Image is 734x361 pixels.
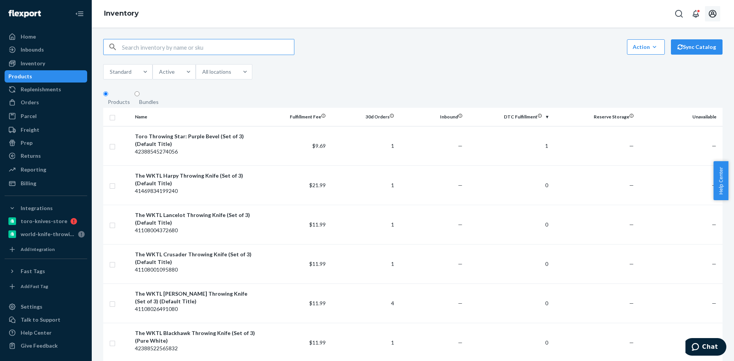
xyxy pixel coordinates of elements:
a: Inventory [104,9,139,18]
a: Reporting [5,164,87,176]
button: Talk to Support [5,314,87,326]
a: Orders [5,96,87,108]
span: — [712,261,716,267]
input: All locations [231,68,232,76]
button: Action [627,39,665,55]
div: Returns [21,152,41,160]
input: Search inventory by name or sku [122,39,294,55]
div: 41108026491080 [135,305,257,313]
td: 1 [329,244,397,283]
span: $11.99 [309,300,326,306]
td: 0 [466,283,551,323]
th: Reserve Storage [551,108,637,126]
button: Fast Tags [5,265,87,277]
a: Parcel [5,110,87,122]
div: Bundles [139,98,159,106]
div: Toro Throwing Star: Purple Bevel (Set of 3) (Default Title) [135,133,257,148]
span: $11.99 [309,339,326,346]
iframe: Opens a widget where you can chat to one of our agents [685,338,726,357]
button: Integrations [5,202,87,214]
td: 0 [466,205,551,244]
div: toro-knives-store [21,217,67,225]
div: Prep [21,139,32,147]
div: Freight [21,126,39,134]
input: Products [103,91,108,96]
a: Replenishments [5,83,87,96]
span: — [458,261,463,267]
span: — [458,142,463,149]
div: Action [633,43,659,51]
button: Open account menu [705,6,720,21]
div: Billing [21,180,36,187]
div: Inventory [21,60,45,67]
div: Replenishments [21,86,61,93]
div: Products [108,98,130,106]
a: Billing [5,177,87,189]
span: — [712,142,716,149]
th: Unavailable [637,108,723,126]
a: Add Integration [5,243,87,256]
div: The WKTL Lancelot Throwing Knife (Set of 3) (Default Title) [135,211,257,227]
a: Help Center [5,327,87,339]
div: Inbounds [21,46,44,53]
div: Standard [110,68,132,76]
span: — [629,221,634,228]
div: The WKTL Harpy Throwing Knife (Set of 3) (Default Title) [135,172,257,187]
button: Open notifications [688,6,703,21]
ol: breadcrumbs [98,3,145,25]
div: Settings [21,303,42,311]
div: Parcel [21,112,37,120]
button: Sync Catalog [671,39,723,55]
div: Reporting [21,166,46,173]
span: — [458,300,463,306]
a: Prep [5,137,87,149]
a: Settings [5,301,87,313]
span: $11.99 [309,261,326,267]
td: 4 [329,283,397,323]
div: 41108001095880 [135,266,257,274]
span: $9.69 [312,142,326,149]
div: Integrations [21,204,53,212]
span: $21.99 [309,182,326,188]
span: — [629,182,634,188]
span: — [458,221,463,228]
a: world-knife-throwing-league [5,228,87,240]
div: Add Integration [21,246,55,253]
th: Name [132,108,260,126]
a: Freight [5,124,87,136]
button: Help Center [713,161,728,200]
span: — [458,339,463,346]
th: DTC Fulfillment [466,108,551,126]
img: Flexport logo [8,10,41,18]
button: Open Search Box [671,6,687,21]
span: — [629,339,634,346]
div: 42388522565832 [135,345,257,352]
div: Add Fast Tag [21,283,48,290]
button: Give Feedback [5,340,87,352]
th: Inbound [397,108,466,126]
div: The WKTL [PERSON_NAME] Throwing Knife (Set of 3) (Default Title) [135,290,257,305]
input: Standard [132,68,132,76]
a: Add Fast Tag [5,280,87,293]
div: 42388545274056 [135,148,257,155]
div: Help Center [21,329,52,337]
span: — [458,182,463,188]
div: Give Feedback [21,342,58,350]
div: Talk to Support [21,316,60,324]
span: — [712,300,716,306]
a: Inbounds [5,44,87,56]
span: — [629,261,634,267]
div: Fast Tags [21,267,45,275]
td: 1 [329,165,397,205]
a: Inventory [5,57,87,70]
td: 0 [466,165,551,205]
a: Products [5,70,87,83]
span: — [712,221,716,228]
div: All locations [202,68,231,76]
span: — [712,182,716,188]
td: 1 [466,126,551,165]
input: Bundles [135,91,140,96]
